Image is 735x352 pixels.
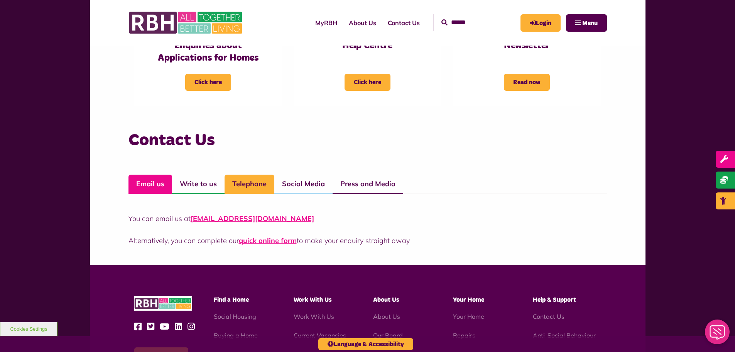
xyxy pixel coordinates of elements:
[239,236,297,245] a: quick online form
[214,332,258,339] a: Buying a Home
[533,297,576,303] span: Help & Support
[520,14,561,32] a: MyRBH
[309,12,343,33] a: MyRBH
[453,313,484,320] a: Your Home
[128,213,607,224] p: You can email us at
[382,12,426,33] a: Contact Us
[441,14,513,31] input: Search
[333,175,403,194] a: Press and Media
[309,40,426,52] h3: Help Centre
[191,214,314,223] a: [EMAIL_ADDRESS][DOMAIN_NAME]
[128,8,244,38] img: RBH
[582,20,598,26] span: Menu
[150,40,267,64] h3: Enquiries about Applications for Homes
[214,297,249,303] span: Find a Home
[373,313,400,320] a: About Us
[185,74,231,91] span: Click here
[128,129,607,151] h3: Contact Us
[468,40,585,52] h3: Newsletter
[566,14,607,32] button: Navigation
[318,338,413,350] button: Language & Accessibility
[373,297,399,303] span: About Us
[453,297,484,303] span: Your Home
[172,175,225,194] a: Write to us
[128,235,607,246] p: Alternatively, you can complete our to make your enquiry straight away
[134,296,192,311] img: RBH
[345,74,390,91] span: Click here
[343,12,382,33] a: About Us
[533,332,596,339] a: Anti-Social Behaviour
[700,317,735,352] iframe: Netcall Web Assistant for live chat
[214,313,256,320] a: Social Housing - open in a new tab
[294,332,346,339] a: Current Vacancies
[128,175,172,194] a: Email us
[453,332,475,339] a: Repairs
[294,297,332,303] span: Work With Us
[294,313,334,320] a: Work With Us
[373,332,403,339] a: Our Board
[274,175,333,194] a: Social Media
[504,74,550,91] span: Read now
[533,313,564,320] a: Contact Us
[225,175,274,194] a: Telephone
